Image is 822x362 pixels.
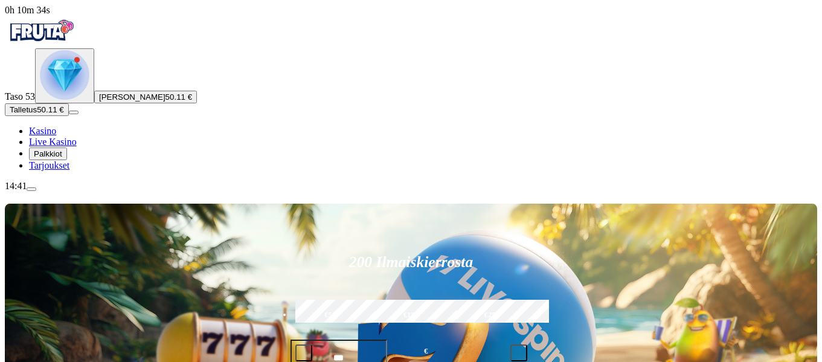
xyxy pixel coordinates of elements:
img: level unlocked [40,50,89,100]
a: Tarjoukset [29,160,69,170]
span: € [424,346,428,357]
label: €250 [454,298,530,333]
nav: Primary [5,16,817,171]
button: [PERSON_NAME]50.11 € [94,91,197,103]
a: Live Kasino [29,137,77,147]
nav: Main menu [5,126,817,171]
span: user session time [5,5,50,15]
button: plus icon [510,344,527,361]
img: Fruta [5,16,77,46]
span: [PERSON_NAME] [99,92,165,102]
label: €50 [292,298,368,333]
button: Talletusplus icon50.11 € [5,103,69,116]
button: minus icon [295,344,312,361]
span: 14:41 [5,181,27,191]
span: Palkkiot [34,149,62,158]
button: menu [69,111,79,114]
a: Fruta [5,37,77,48]
span: 50.11 € [165,92,192,102]
span: 50.11 € [37,105,63,114]
button: menu [27,187,36,191]
a: Kasino [29,126,56,136]
label: €150 [373,298,449,333]
span: Talletus [10,105,37,114]
button: level unlocked [35,48,94,103]
span: Taso 53 [5,91,35,102]
button: Palkkiot [29,147,67,160]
